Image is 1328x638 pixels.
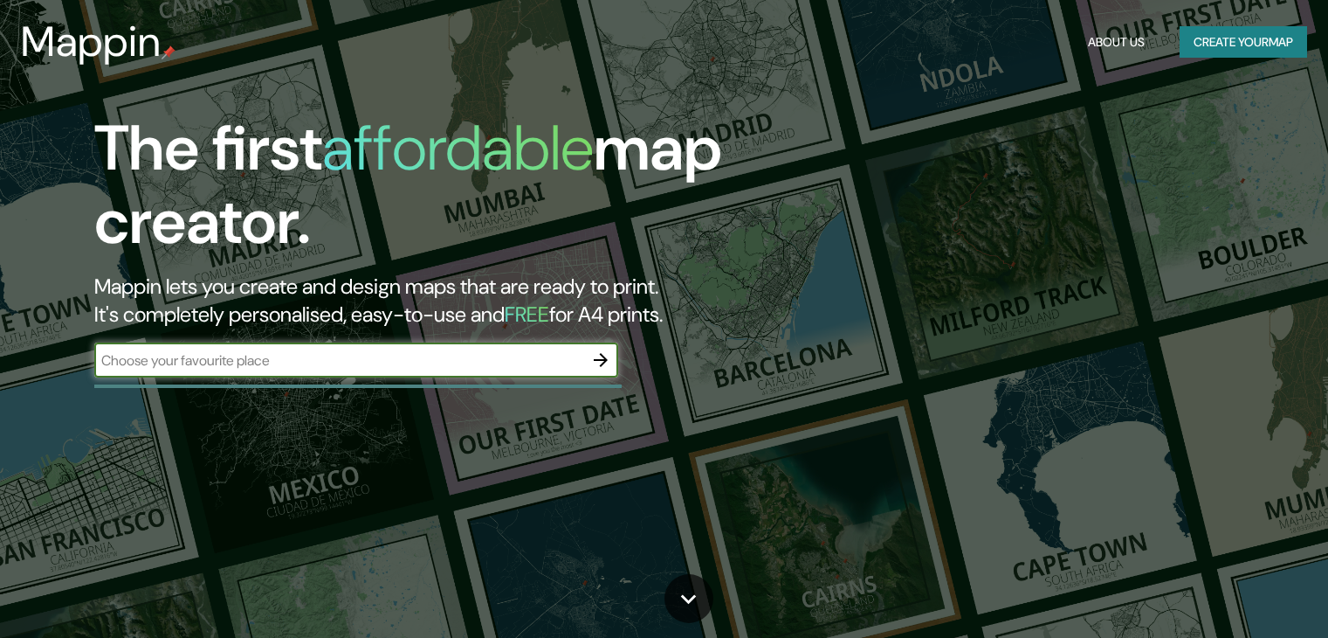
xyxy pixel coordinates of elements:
h1: affordable [322,107,594,189]
input: Choose your favourite place [94,350,583,371]
h3: Mappin [21,17,162,66]
button: Create yourmap [1180,26,1307,59]
h1: The first map creator. [94,112,759,273]
h5: FREE [505,301,549,328]
img: mappin-pin [162,45,175,59]
button: About Us [1081,26,1152,59]
h2: Mappin lets you create and design maps that are ready to print. It's completely personalised, eas... [94,273,759,329]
